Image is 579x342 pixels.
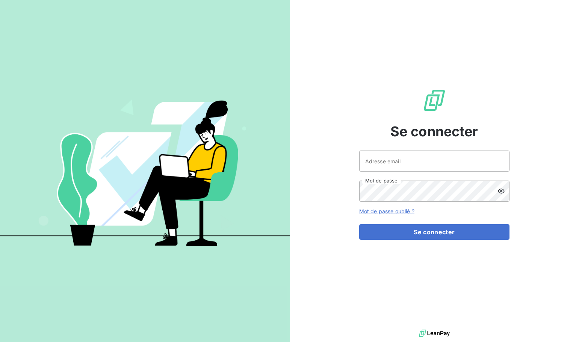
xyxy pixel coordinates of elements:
[359,151,509,172] input: placeholder
[419,328,450,339] img: logo
[390,121,478,142] span: Se connecter
[359,224,509,240] button: Se connecter
[422,88,446,112] img: Logo LeanPay
[359,208,414,214] a: Mot de passe oublié ?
